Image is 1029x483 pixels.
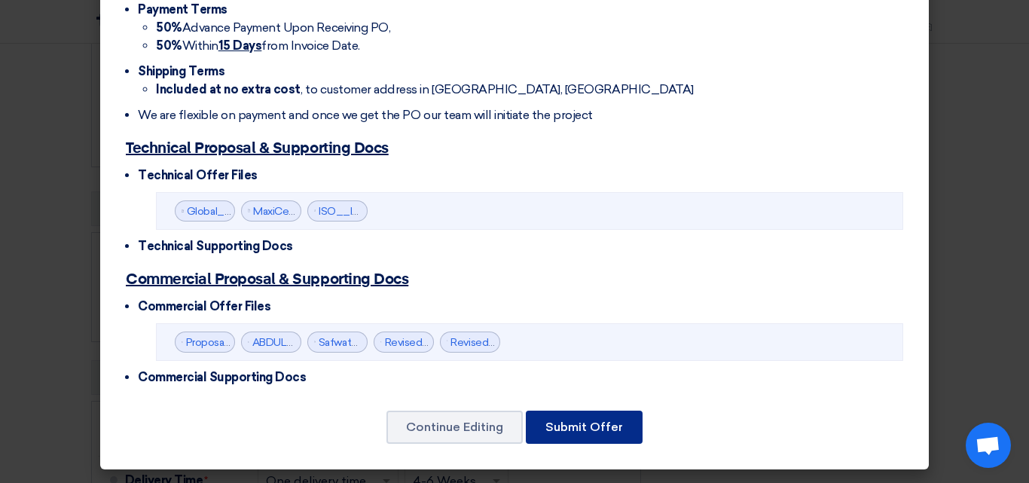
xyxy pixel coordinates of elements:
a: ISO__Implementation_Roadmap_OBS_1755166664380.pdf [319,205,607,218]
strong: 50% [156,20,182,35]
button: Continue Editing [386,411,523,444]
strong: Included at no extra cost [156,82,301,96]
span: Payment Terms [138,2,227,17]
span: Technical Offer Files [138,168,258,182]
a: Proposal_for_ISO__Onsite__Cenomi_Centers_KSA_Ref_1755159259499.pdf [186,336,565,349]
a: Safwat_Al_Jouf_Agriculture_Company__ISO__1755166636924.pdf [319,336,646,349]
a: Revised_Proposal_for_ISO__Onsite__Cenomi_Centers_KSA_Ref_1756980922375.pdf [385,336,811,349]
a: MaxiCert_Brochure_1755166605324.pdf [253,205,444,218]
li: We are flexible on payment and once we get the PO our team will initiate the project [138,106,903,124]
li: , to customer address in [GEOGRAPHIC_DATA], [GEOGRAPHIC_DATA] [156,81,903,99]
span: Advance Payment Upon Receiving PO, [156,20,390,35]
a: ABDULLAH_SALEH_AL_BILAL_TRADING_COMPANY_ISO____1755166636525.pdf [252,336,658,349]
span: Within from Invoice Date. [156,38,360,53]
strong: 50% [156,38,182,53]
button: Submit Offer [526,411,643,444]
a: Global_Client_List_FYR_1755166599023.pdf [187,205,402,218]
u: Technical Proposal & Supporting Docs [126,141,389,156]
span: Technical Supporting Docs [138,239,293,253]
span: Shipping Terms [138,64,224,78]
u: 15 Days [218,38,262,53]
a: Open chat [966,423,1011,468]
u: Commercial Proposal & Supporting Docs [126,272,408,287]
span: Commercial Offer Files [138,299,270,313]
span: Commercial Supporting Docs [138,370,307,384]
a: Revised_Proposal_for_ISO__Onsite__Cenomi_Centers_KSA_Ref_V_1757060237676.pdf [450,336,893,349]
